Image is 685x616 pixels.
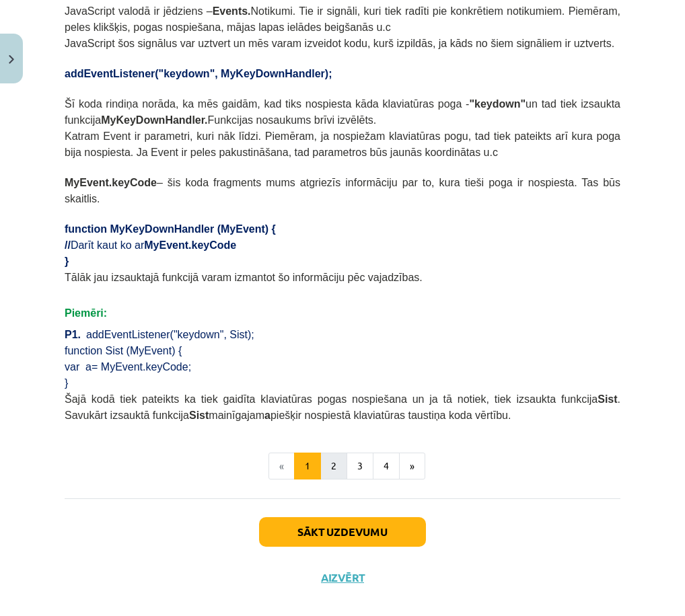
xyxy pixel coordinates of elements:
[65,38,614,49] span: JavaScript šos signālus var uztvert un mēs varam izveidot kodu, kurš izpildās, ja kāds no šiem si...
[294,453,321,479] button: 1
[65,98,620,126] span: Šī koda rindiņa norāda, ka mēs gaidām, kad tiks nospiesta kāda klaviatūras poga - un tad tiek izs...
[65,177,620,204] span: – šis koda fragments mums atgriezīs informāciju par to, kura tieši poga ir nospiesta. Tas būs ska...
[317,571,368,584] button: Aizvērt
[213,5,251,17] b: Events.
[71,239,236,251] span: Darīt kaut ko ar
[598,393,617,405] b: Sist
[65,453,620,479] nav: Page navigation example
[347,453,373,479] button: 3
[65,329,81,340] span: P1.
[259,517,426,547] button: Sākt uzdevumu
[65,377,68,389] span: }
[65,345,182,356] span: function Sist (MyEvent) {
[65,177,157,188] span: MyEvent.keyCode
[86,329,254,340] span: addEventListener("keydown", Sist);
[65,130,620,158] span: Katram Event ir parametri, kuri nāk līdzi. Piemēram, ja nospiežam klaviatūras pogu, tad tiek pate...
[65,5,620,33] span: JavaScript valodā ir jēdziens – Notikumi. Tie ir signāli, kuri tiek radīti pie konkrētiem notikum...
[101,114,207,126] b: MyKeyDownHandler.
[65,239,71,251] span: //
[373,453,400,479] button: 4
[65,361,191,373] span: var a= MyEvent.keyCode;
[189,410,209,421] b: Sist
[320,453,347,479] button: 2
[65,393,620,421] span: Šajā kodā tiek pateikts ka tiek gaidīta klaviatūras pogas nospiešana un ja tā notiek, tiek izsauk...
[65,223,276,235] span: function MyKeyDownHandler (MyEvent) {
[144,239,236,251] b: MyEvent.keyCode
[65,307,107,319] span: Piemēri:
[264,410,271,421] b: a
[9,55,14,64] img: icon-close-lesson-0947bae3869378f0d4975bcd49f059093ad1ed9edebbc8119c70593378902aed.svg
[399,453,425,479] button: »
[65,272,423,283] span: Tālāk jau izsauktajā funkcijā varam izmantot šo informāciju pēc vajadzības.
[469,98,526,110] b: "keydown"
[65,68,332,79] span: addEventListener("keydown", MyKeyDownHandler);
[65,256,69,267] span: }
